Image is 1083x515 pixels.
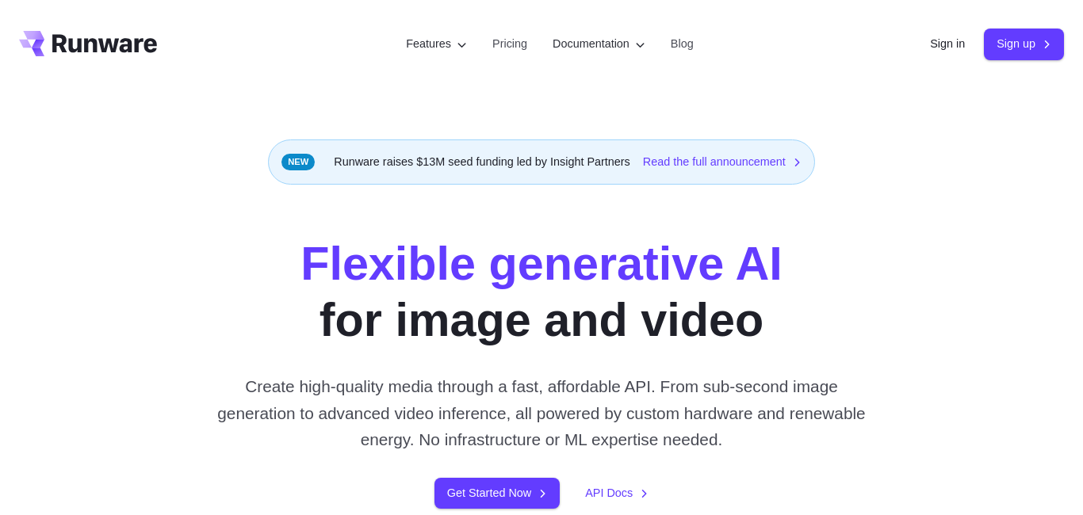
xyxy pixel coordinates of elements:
a: Sign in [930,35,965,53]
a: Pricing [492,35,527,53]
a: Go to / [19,31,157,56]
label: Documentation [553,35,645,53]
a: API Docs [585,484,649,502]
a: Read the full announcement [643,153,802,171]
a: Blog [671,35,694,53]
a: Sign up [984,29,1064,59]
label: Features [406,35,467,53]
p: Create high-quality media through a fast, affordable API. From sub-second image generation to adv... [207,373,876,452]
a: Get Started Now [434,478,560,509]
div: Runware raises $13M seed funding led by Insight Partners [268,139,815,185]
h1: for image and video [300,235,783,348]
strong: Flexible generative AI [300,237,783,290]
